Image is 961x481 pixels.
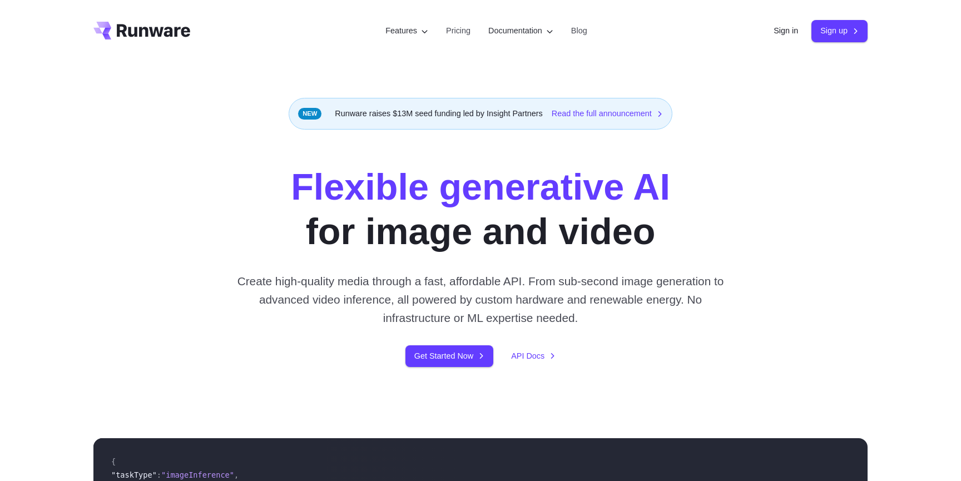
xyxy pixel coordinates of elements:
strong: Flexible generative AI [291,166,670,207]
a: Sign in [774,24,798,37]
a: Sign up [811,20,868,42]
label: Documentation [488,24,553,37]
span: , [234,470,239,479]
label: Features [385,24,428,37]
a: Pricing [446,24,470,37]
span: "imageInference" [161,470,234,479]
a: Read the full announcement [552,107,663,120]
a: API Docs [511,350,556,363]
a: Blog [571,24,587,37]
span: : [157,470,161,479]
div: Runware raises $13M seed funding led by Insight Partners [289,98,672,130]
span: "taskType" [111,470,157,479]
h1: for image and video [291,165,670,254]
a: Go to / [93,22,190,39]
p: Create high-quality media through a fast, affordable API. From sub-second image generation to adv... [233,272,729,328]
span: { [111,457,116,466]
a: Get Started Now [405,345,493,367]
